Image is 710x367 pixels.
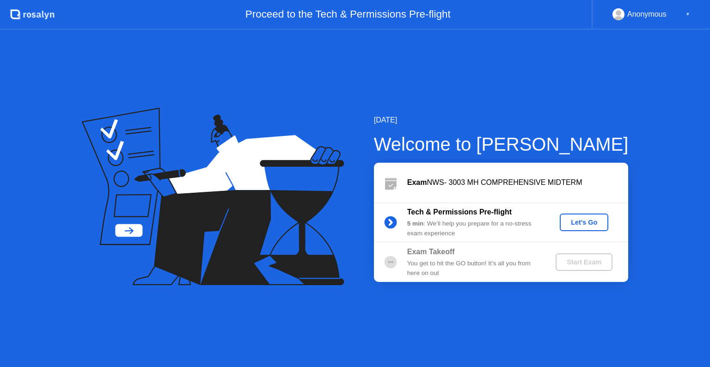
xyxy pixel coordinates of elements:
b: 5 min [407,220,424,227]
div: : We’ll help you prepare for a no-stress exam experience [407,219,540,238]
div: NWS- 3003 MH COMPREHENSIVE MIDTERM [407,177,628,188]
div: ▼ [686,8,690,20]
div: You get to hit the GO button! It’s all you from here on out [407,259,540,278]
button: Start Exam [556,253,612,271]
b: Tech & Permissions Pre-flight [407,208,512,216]
b: Exam Takeoff [407,248,455,256]
div: [DATE] [374,115,629,126]
div: Anonymous [627,8,667,20]
div: Welcome to [PERSON_NAME] [374,130,629,158]
div: Start Exam [559,258,609,266]
button: Let's Go [560,214,608,231]
b: Exam [407,178,427,186]
div: Let's Go [563,219,605,226]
